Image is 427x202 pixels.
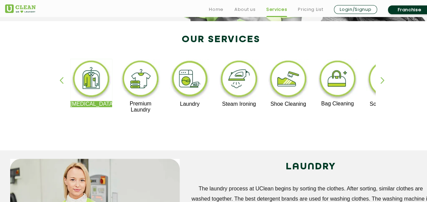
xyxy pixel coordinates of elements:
p: [MEDICAL_DATA] [70,101,112,107]
p: Laundry [169,101,211,107]
p: Shoe Cleaning [267,101,309,107]
img: steam_ironing_11zon.webp [218,59,260,101]
img: UClean Laundry and Dry Cleaning [5,4,36,13]
p: Bag Cleaning [317,101,358,107]
a: Login/Signup [334,5,377,14]
img: shoe_cleaning_11zon.webp [267,59,309,101]
a: Home [209,5,224,14]
img: dry_cleaning_11zon.webp [70,59,112,101]
a: About us [234,5,255,14]
a: Pricing List [298,5,323,14]
p: Steam Ironing [218,101,260,107]
p: Premium Laundry [120,101,161,113]
p: Sofa Cleaning [366,101,408,107]
img: laundry_cleaning_11zon.webp [169,59,211,101]
img: sofa_cleaning_11zon.webp [366,59,408,101]
a: Services [266,5,287,14]
img: premium_laundry_cleaning_11zon.webp [120,59,161,101]
img: bag_cleaning_11zon.webp [317,59,358,101]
